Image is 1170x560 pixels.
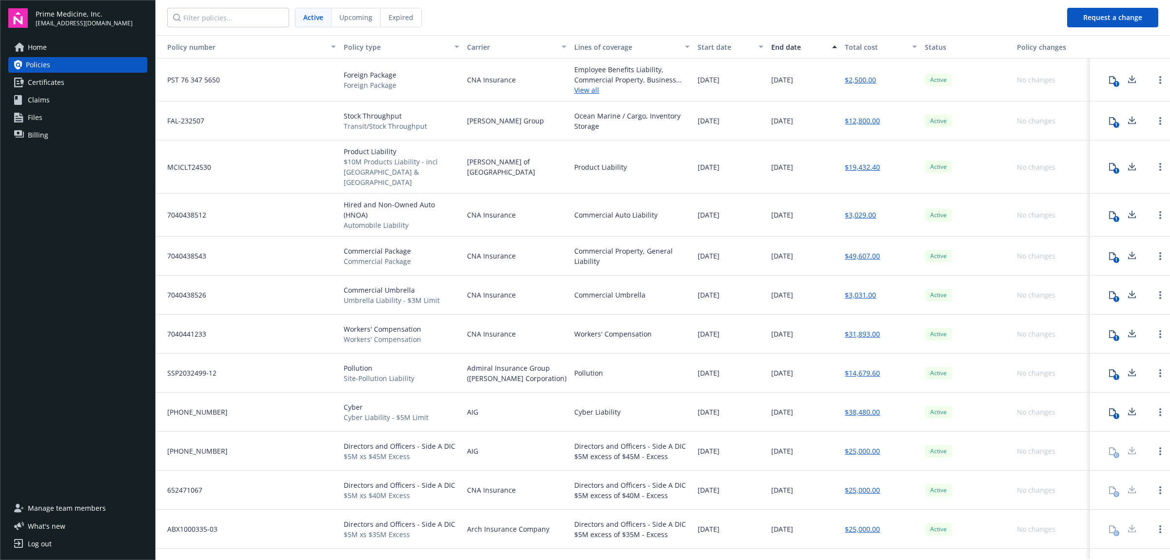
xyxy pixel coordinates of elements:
span: [DATE] [698,210,720,220]
div: 1 [1113,216,1119,222]
button: Start date [694,35,767,59]
a: Open options [1154,289,1166,301]
div: Pollution [574,368,603,378]
span: Stock Throughput [344,111,427,121]
button: 1 [1103,205,1122,225]
a: Open options [1154,406,1166,418]
span: [DATE] [771,290,793,300]
div: No changes [1017,162,1055,172]
span: [DATE] [698,368,720,378]
span: CNA Insurance [467,210,516,220]
span: Workers' Compensation [344,334,421,344]
span: Home [28,40,47,55]
input: Filter policies... [167,8,289,27]
span: [PERSON_NAME] Group [467,116,544,126]
div: Policy type [344,42,448,52]
span: Directors and Officers - Side A DIC [344,441,455,451]
span: Active [929,408,948,417]
img: navigator-logo.svg [8,8,28,28]
span: Automobile Liability [344,220,459,230]
span: [DATE] [698,485,720,495]
div: No changes [1017,524,1055,534]
div: No changes [1017,290,1055,300]
a: Files [8,110,147,125]
div: 1 [1113,296,1119,302]
div: No changes [1017,485,1055,495]
div: Workers' Compensation [574,329,652,339]
span: 7040441233 [159,329,206,339]
a: Claims [8,92,147,108]
div: 1 [1113,335,1119,341]
div: Directors and Officers - Side A DIC $5M excess of $35M - Excess [574,519,689,540]
a: $3,031.00 [845,290,876,300]
div: Product Liability [574,162,627,172]
span: Active [929,486,948,495]
span: [EMAIL_ADDRESS][DOMAIN_NAME] [36,19,133,28]
button: Request a change [1067,8,1158,27]
a: Open options [1154,328,1166,340]
span: $5M xs $45M Excess [344,451,455,461]
span: Active [929,76,948,84]
span: [DATE] [698,446,720,456]
div: Policy changes [1017,42,1086,52]
span: [DATE] [771,524,793,534]
div: End date [771,42,826,52]
a: View all [574,85,689,95]
a: $25,000.00 [845,524,880,534]
a: Open options [1154,250,1166,262]
span: Hired and Non-Owned Auto (HNOA) [344,200,459,220]
div: No changes [1017,116,1055,126]
div: Directors and Officers - Side A DIC $5M excess of $40M - Excess [574,480,689,500]
span: Active [929,525,948,534]
span: [DATE] [771,162,793,172]
a: Billing [8,127,147,143]
div: 1 [1113,374,1119,380]
span: [DATE] [771,116,793,126]
button: Prime Medicine, Inc.[EMAIL_ADDRESS][DOMAIN_NAME] [36,8,147,28]
span: FAL-232507 [159,116,204,126]
a: $31,893.00 [845,329,880,339]
span: Claims [28,92,50,108]
button: 1 [1103,111,1122,131]
span: [PHONE_NUMBER] [159,407,228,417]
span: [DATE] [771,368,793,378]
div: Commercial Auto Liability [574,210,658,220]
div: No changes [1017,329,1055,339]
span: Active [929,117,948,125]
div: 1 [1113,81,1119,87]
span: Policies [26,57,50,73]
div: 1 [1113,122,1119,128]
span: Cyber Liability - $5M Limit [344,412,429,422]
span: [DATE] [698,290,720,300]
span: What ' s new [28,521,65,531]
span: PST 76 347 5650 [159,75,220,85]
button: 1 [1103,324,1122,344]
a: Open options [1154,523,1166,535]
div: Commercial Property, General Liability [574,246,689,266]
button: 1 [1103,402,1122,422]
button: 1 [1103,246,1122,266]
span: [DATE] [771,210,793,220]
span: Commercial Umbrella [344,285,440,295]
button: 1 [1103,157,1122,177]
span: Commercial Package [344,246,411,256]
div: No changes [1017,75,1055,85]
span: CNA Insurance [467,251,516,261]
span: CNA Insurance [467,329,516,339]
div: Directors and Officers - Side A DIC $5M excess of $45M - Excess [574,441,689,461]
button: 1 [1103,285,1122,305]
span: [DATE] [698,407,720,417]
span: [DATE] [698,162,720,172]
span: [DATE] [698,329,720,339]
span: [PHONE_NUMBER] [159,446,228,456]
span: Commercial Package [344,256,411,266]
a: $25,000.00 [845,485,880,495]
span: ABX1000335-03 [159,524,217,534]
span: 7040438543 [159,251,206,261]
span: $5M xs $40M Excess [344,490,455,500]
span: $5M xs $35M Excess [344,529,455,540]
span: MCICLT24530 [159,162,211,172]
div: Carrier [467,42,556,52]
span: Active [929,162,948,171]
button: 1 [1103,70,1122,90]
